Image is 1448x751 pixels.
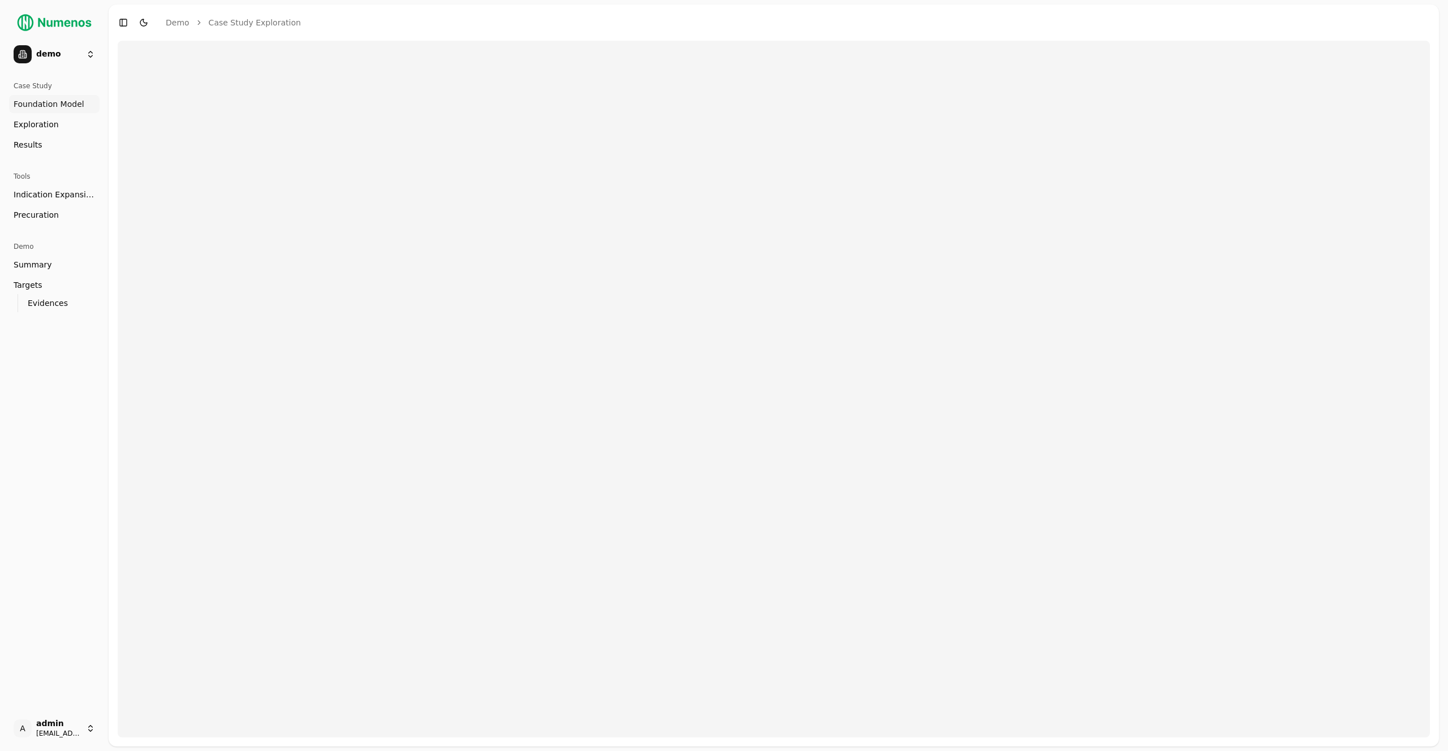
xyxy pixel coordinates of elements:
[9,95,100,113] a: Foundation Model
[9,41,100,68] button: demo
[14,98,84,110] span: Foundation Model
[166,17,189,28] a: demo
[9,115,100,133] a: Exploration
[9,256,100,274] a: Summary
[9,136,100,154] a: Results
[36,729,81,738] span: [EMAIL_ADDRESS]
[14,209,59,221] span: Precuration
[14,119,59,130] span: Exploration
[36,719,81,729] span: admin
[9,185,100,204] a: Indication Expansion
[9,238,100,256] div: Demo
[14,719,32,737] span: A
[9,77,100,95] div: Case Study
[115,15,131,31] button: Toggle Sidebar
[136,15,152,31] button: Toggle Dark Mode
[9,715,100,742] button: Aadmin[EMAIL_ADDRESS]
[28,297,68,309] span: Evidences
[9,276,100,294] a: Targets
[209,17,301,28] a: Case Study Exploration
[9,206,100,224] a: Precuration
[166,17,301,28] nav: breadcrumb
[23,295,86,311] a: Evidences
[9,9,100,36] img: Numenos
[9,167,100,185] div: Tools
[14,259,52,270] span: Summary
[14,189,95,200] span: Indication Expansion
[14,139,42,150] span: Results
[36,49,81,59] span: demo
[14,279,42,291] span: Targets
